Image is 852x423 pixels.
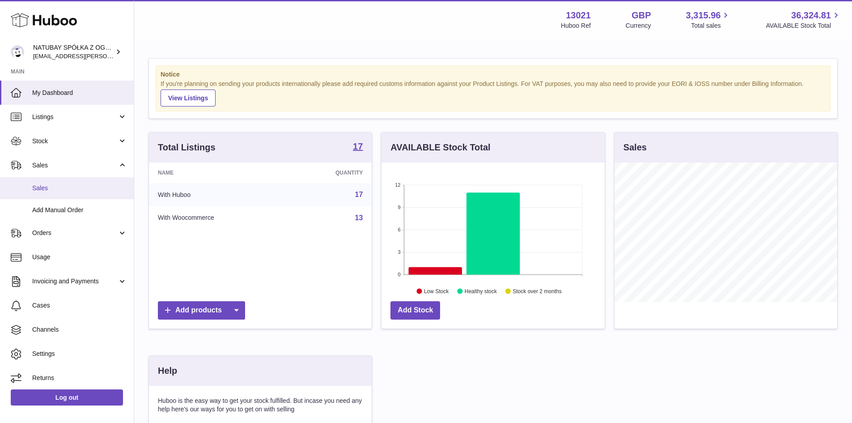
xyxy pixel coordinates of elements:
a: Add Stock [390,301,440,320]
text: 0 [398,272,401,277]
text: 12 [395,182,401,188]
strong: Notice [161,70,826,79]
td: With Woocommerce [149,206,287,230]
strong: 13021 [566,9,591,21]
div: Currency [626,21,651,30]
span: AVAILABLE Stock Total [766,21,841,30]
span: 3,315.96 [686,9,721,21]
div: If you're planning on sending your products internationally please add required customs informati... [161,80,826,107]
span: Invoicing and Payments [32,277,118,286]
span: Channels [32,325,127,334]
a: Log out [11,389,123,406]
a: 13 [355,214,363,222]
h3: Sales [623,141,647,154]
h3: AVAILABLE Stock Total [390,141,490,154]
div: Huboo Ref [561,21,591,30]
th: Name [149,162,287,183]
div: NATUBAY SPÓŁKA Z OGRANICZONĄ ODPOWIEDZIALNOŚCIĄ [33,43,114,60]
text: Stock over 2 months [513,288,562,294]
span: Orders [32,229,118,237]
span: Sales [32,161,118,170]
text: 9 [398,205,401,210]
span: Sales [32,184,127,192]
h3: Total Listings [158,141,216,154]
text: 3 [398,249,401,255]
td: With Huboo [149,183,287,206]
span: Listings [32,113,118,121]
span: Usage [32,253,127,261]
img: kacper.antkowski@natubay.pl [11,45,24,59]
a: View Listings [161,90,216,107]
span: My Dashboard [32,89,127,97]
a: 17 [353,142,363,153]
text: Healthy stock [465,288,497,294]
span: Returns [32,374,127,382]
a: Add products [158,301,245,320]
span: 36,324.81 [791,9,831,21]
a: 36,324.81 AVAILABLE Stock Total [766,9,841,30]
th: Quantity [287,162,372,183]
span: Total sales [691,21,731,30]
a: 3,315.96 Total sales [686,9,731,30]
span: Cases [32,301,127,310]
p: Huboo is the easy way to get your stock fulfilled. But incase you need any help here's our ways f... [158,397,363,414]
span: [EMAIL_ADDRESS][PERSON_NAME][DOMAIN_NAME] [33,52,179,60]
h3: Help [158,365,177,377]
span: Stock [32,137,118,145]
a: 17 [355,191,363,198]
strong: 17 [353,142,363,151]
text: 6 [398,227,401,232]
span: Settings [32,350,127,358]
strong: GBP [632,9,651,21]
span: Add Manual Order [32,206,127,214]
text: Low Stock [424,288,449,294]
